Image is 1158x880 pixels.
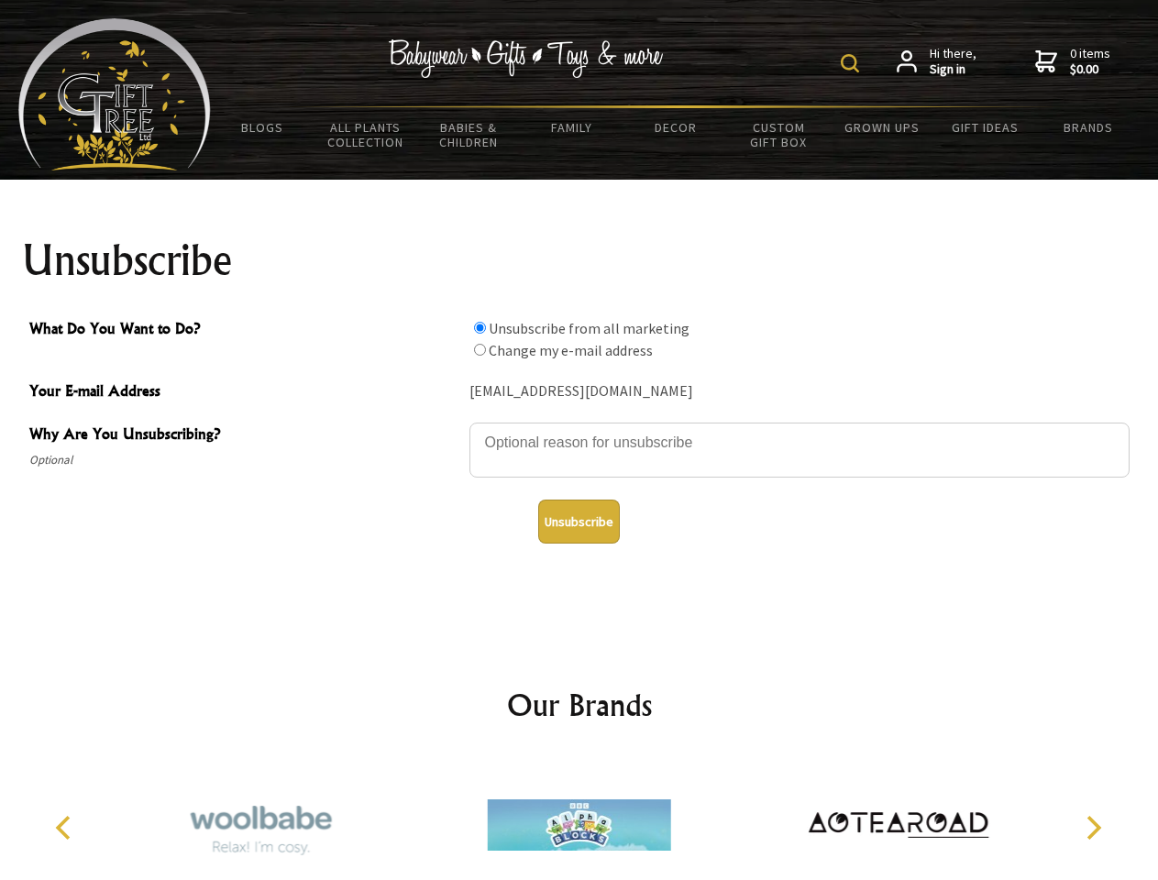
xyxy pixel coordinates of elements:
a: Family [521,108,624,147]
div: [EMAIL_ADDRESS][DOMAIN_NAME] [469,378,1130,406]
a: Grown Ups [830,108,933,147]
img: Babyware - Gifts - Toys and more... [18,18,211,170]
button: Previous [46,808,86,848]
a: BLOGS [211,108,314,147]
span: 0 items [1070,45,1110,78]
h2: Our Brands [37,683,1122,727]
a: Hi there,Sign in [897,46,976,78]
label: Unsubscribe from all marketing [489,319,689,337]
span: Hi there, [930,46,976,78]
strong: $0.00 [1070,61,1110,78]
a: Gift Ideas [933,108,1037,147]
strong: Sign in [930,61,976,78]
textarea: Why Are You Unsubscribing? [469,423,1130,478]
span: Your E-mail Address [29,379,460,406]
a: 0 items$0.00 [1035,46,1110,78]
span: Optional [29,449,460,471]
a: Decor [623,108,727,147]
img: Babywear - Gifts - Toys & more [389,39,664,78]
button: Next [1073,808,1113,848]
input: What Do You Want to Do? [474,322,486,334]
span: What Do You Want to Do? [29,317,460,344]
h1: Unsubscribe [22,238,1137,282]
button: Unsubscribe [538,500,620,544]
span: Why Are You Unsubscribing? [29,423,460,449]
a: Brands [1037,108,1141,147]
a: Babies & Children [417,108,521,161]
label: Change my e-mail address [489,341,653,359]
input: What Do You Want to Do? [474,344,486,356]
a: All Plants Collection [314,108,418,161]
a: Custom Gift Box [727,108,831,161]
img: product search [841,54,859,72]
